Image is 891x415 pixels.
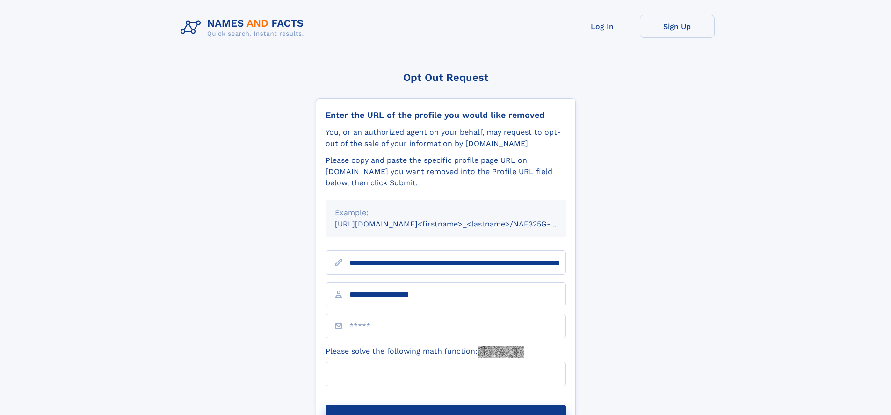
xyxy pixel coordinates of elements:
[335,219,584,228] small: [URL][DOMAIN_NAME]<firstname>_<lastname>/NAF325G-xxxxxxxx
[316,72,576,83] div: Opt Out Request
[326,110,566,120] div: Enter the URL of the profile you would like removed
[326,346,524,358] label: Please solve the following math function:
[640,15,715,38] a: Sign Up
[177,15,311,40] img: Logo Names and Facts
[326,127,566,149] div: You, or an authorized agent on your behalf, may request to opt-out of the sale of your informatio...
[326,155,566,189] div: Please copy and paste the specific profile page URL on [DOMAIN_NAME] you want removed into the Pr...
[335,207,557,218] div: Example:
[565,15,640,38] a: Log In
